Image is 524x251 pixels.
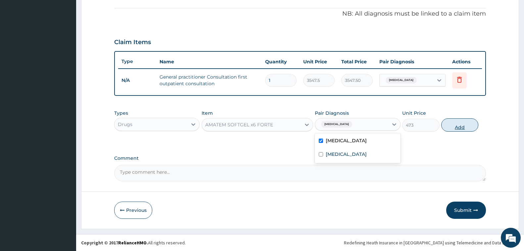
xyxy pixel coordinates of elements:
[300,55,338,68] th: Unit Price
[118,240,147,246] a: RelianceHMO
[114,156,486,161] label: Comment
[12,33,27,50] img: d_794563401_company_1708531726252_794563401
[156,70,262,90] td: General practitioner Consultation first outpatient consultation
[156,55,262,68] th: Name
[441,118,478,132] button: Add
[118,55,156,68] th: Type
[3,181,126,204] textarea: Type your message and hit 'Enter'
[338,55,376,68] th: Total Price
[326,137,367,144] label: [MEDICAL_DATA]
[315,110,349,116] label: Pair Diagnosis
[114,10,486,18] p: NB: All diagnosis must be linked to a claim item
[118,74,156,87] td: N/A
[449,55,482,68] th: Actions
[34,37,111,46] div: Chat with us now
[114,110,128,116] label: Types
[321,121,352,128] span: [MEDICAL_DATA]
[326,151,367,157] label: [MEDICAL_DATA]
[81,240,148,246] strong: Copyright © 2017 .
[76,234,524,251] footer: All rights reserved.
[446,202,486,219] button: Submit
[344,239,519,246] div: Redefining Heath Insurance in [GEOGRAPHIC_DATA] using Telemedicine and Data Science!
[402,110,426,116] label: Unit Price
[109,3,124,19] div: Minimize live chat window
[118,121,132,128] div: Drugs
[386,77,417,84] span: [MEDICAL_DATA]
[114,39,151,46] h3: Claim Items
[205,121,273,128] div: AMATEM SOFTGEL x6 FORTE
[38,84,91,151] span: We're online!
[376,55,449,68] th: Pair Diagnosis
[262,55,300,68] th: Quantity
[202,110,213,116] label: Item
[114,202,152,219] button: Previous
